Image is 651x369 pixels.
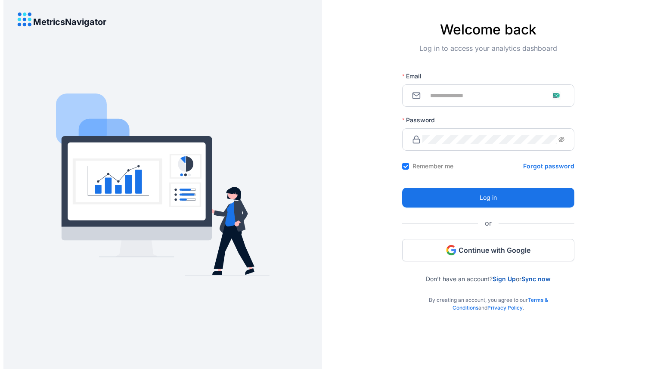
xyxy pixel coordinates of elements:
span: Log in [480,193,497,202]
button: Log in [402,188,574,208]
div: Don’t have an account? or [402,261,574,282]
div: By creating an account, you agree to our and . [402,282,574,312]
span: or [478,218,499,229]
a: Sign Up [493,275,516,282]
a: Sync now [521,275,551,282]
h4: MetricsNavigator [33,17,106,27]
span: Continue with Google [459,245,530,255]
span: eye-invisible [558,136,564,143]
input: Email [422,91,564,100]
h4: Welcome back [402,22,574,38]
button: Continue with Google [402,239,574,261]
a: Privacy Policy [487,304,523,311]
span: Remember me [409,162,457,171]
div: Log in to access your analytics dashboard [402,43,574,67]
label: Password [402,116,441,124]
a: Forgot password [523,162,574,171]
label: Email [402,72,428,81]
input: Password [422,135,557,144]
